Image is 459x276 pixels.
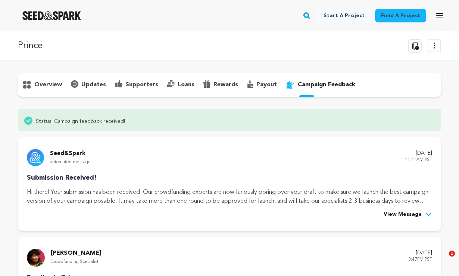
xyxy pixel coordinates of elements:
p: rewards [213,80,238,89]
p: [DATE] [405,149,432,158]
p: Seed&Spark [50,149,91,158]
p: [PERSON_NAME] [51,249,101,258]
p: payout [256,80,277,89]
p: overview [34,80,62,89]
p: loans [178,80,194,89]
a: Start a project [318,9,371,22]
p: automated message [50,158,91,167]
button: payout [243,79,281,91]
button: overview [18,79,66,91]
p: Submission Received! [27,173,432,183]
p: [DATE] [408,249,432,258]
button: rewards [199,79,243,91]
span: View Message [384,210,422,219]
p: 3:47PM PST [408,255,432,264]
button: updates [66,79,110,91]
img: 9732bf93d350c959.jpg [27,249,45,267]
p: updates [81,80,106,89]
span: 1 [449,251,455,257]
p: campaign feedback [298,80,355,89]
button: View Message [384,210,432,219]
p: Prince [18,39,43,53]
iframe: Intercom live chat [434,251,452,269]
p: Hi there! Your submission has been received. Our crowdfunding experts are now furiously poring ov... [27,188,432,206]
button: supporters [110,79,163,91]
img: Seed&Spark Logo Dark Mode [22,11,81,20]
p: supporters [125,80,158,89]
span: Status: Campaign feedback received! [36,116,125,125]
button: campaign feedback [281,79,360,91]
button: loans [163,79,199,91]
a: Fund a project [375,9,426,22]
p: Crowdfunding Specialist [51,258,101,266]
a: Seed&Spark Homepage [22,11,81,20]
p: 11:41AM PST [405,156,432,164]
